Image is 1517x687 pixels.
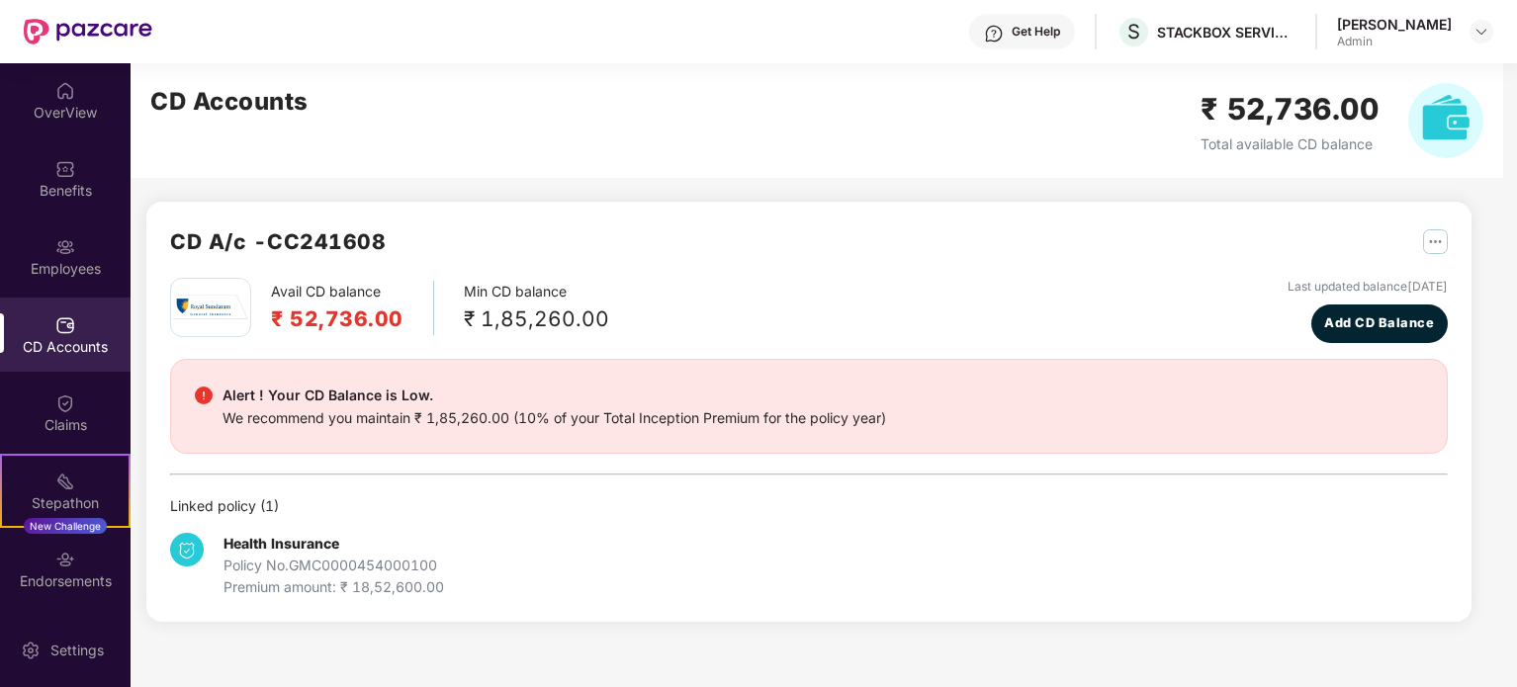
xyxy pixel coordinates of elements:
[55,237,75,257] img: svg+xml;base64,PHN2ZyBpZD0iRW1wbG95ZWVzIiB4bWxucz0iaHR0cDovL3d3dy53My5vcmcvMjAwMC9zdmciIHdpZHRoPS...
[24,19,152,44] img: New Pazcare Logo
[1201,86,1380,132] h2: ₹ 52,736.00
[223,555,444,576] div: Policy No. GMC0000454000100
[223,407,886,429] div: We recommend you maintain ₹ 1,85,260.00 (10% of your Total Inception Premium for the policy year)
[1157,23,1295,42] div: STACKBOX SERVICES PRIVATE LIMITED
[1311,304,1448,343] button: Add CD Balance
[1423,229,1448,254] img: svg+xml;base64,PHN2ZyB4bWxucz0iaHR0cDovL3d3dy53My5vcmcvMjAwMC9zdmciIHdpZHRoPSIyNSIgaGVpZ2h0PSIyNS...
[271,302,403,335] h2: ₹ 52,736.00
[150,83,309,121] h2: CD Accounts
[1201,135,1373,152] span: Total available CD balance
[55,81,75,101] img: svg+xml;base64,PHN2ZyBpZD0iSG9tZSIgeG1sbnM9Imh0dHA6Ly93d3cudzMub3JnLzIwMDAvc3ZnIiB3aWR0aD0iMjAiIG...
[223,535,339,552] b: Health Insurance
[55,472,75,491] img: svg+xml;base64,PHN2ZyB4bWxucz0iaHR0cDovL3d3dy53My5vcmcvMjAwMC9zdmciIHdpZHRoPSIyMSIgaGVpZ2h0PSIyMC...
[1337,34,1452,49] div: Admin
[1337,15,1452,34] div: [PERSON_NAME]
[170,533,204,566] img: svg+xml;base64,PHN2ZyB4bWxucz0iaHR0cDovL3d3dy53My5vcmcvMjAwMC9zdmciIHdpZHRoPSIzNCIgaGVpZ2h0PSIzNC...
[55,159,75,179] img: svg+xml;base64,PHN2ZyBpZD0iQmVuZWZpdHMiIHhtbG5zPSJodHRwOi8vd3d3LnczLm9yZy8yMDAwL3N2ZyIgd2lkdGg9Ij...
[271,281,434,335] div: Avail CD balance
[1288,278,1448,297] div: Last updated balance [DATE]
[21,641,41,660] img: svg+xml;base64,PHN2ZyBpZD0iU2V0dGluZy0yMHgyMCIgeG1sbnM9Imh0dHA6Ly93d3cudzMub3JnLzIwMDAvc3ZnIiB3aW...
[55,315,75,335] img: svg+xml;base64,PHN2ZyBpZD0iQ0RfQWNjb3VudHMiIGRhdGEtbmFtZT0iQ0QgQWNjb3VudHMiIHhtbG5zPSJodHRwOi8vd3...
[1473,24,1489,40] img: svg+xml;base64,PHN2ZyBpZD0iRHJvcGRvd24tMzJ4MzIiIHhtbG5zPSJodHRwOi8vd3d3LnczLm9yZy8yMDAwL3N2ZyIgd2...
[173,295,248,320] img: rsi.png
[45,641,110,660] div: Settings
[1408,83,1483,158] img: svg+xml;base64,PHN2ZyB4bWxucz0iaHR0cDovL3d3dy53My5vcmcvMjAwMC9zdmciIHhtbG5zOnhsaW5rPSJodHRwOi8vd3...
[55,550,75,569] img: svg+xml;base64,PHN2ZyBpZD0iRW5kb3JzZW1lbnRzIiB4bWxucz0iaHR0cDovL3d3dy53My5vcmcvMjAwMC9zdmciIHdpZH...
[170,495,1448,517] div: Linked policy ( 1 )
[2,493,129,513] div: Stepathon
[464,281,609,335] div: Min CD balance
[223,576,444,598] div: Premium amount: ₹ 18,52,600.00
[170,225,386,258] h2: CD A/c - CC241608
[1127,20,1140,43] span: S
[195,386,213,404] img: svg+xml;base64,PHN2ZyBpZD0iRGFuZ2VyX2FsZXJ0IiBkYXRhLW5hbWU9IkRhbmdlciBhbGVydCIgeG1sbnM9Imh0dHA6Ly...
[223,384,886,407] div: Alert ! Your CD Balance is Low.
[24,518,107,534] div: New Challenge
[984,24,1004,43] img: svg+xml;base64,PHN2ZyBpZD0iSGVscC0zMngzMiIgeG1sbnM9Imh0dHA6Ly93d3cudzMub3JnLzIwMDAvc3ZnIiB3aWR0aD...
[55,393,75,413] img: svg+xml;base64,PHN2ZyBpZD0iQ2xhaW0iIHhtbG5zPSJodHRwOi8vd3d3LnczLm9yZy8yMDAwL3N2ZyIgd2lkdGg9IjIwIi...
[1012,24,1060,40] div: Get Help
[464,302,609,335] div: ₹ 1,85,260.00
[1324,313,1434,333] span: Add CD Balance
